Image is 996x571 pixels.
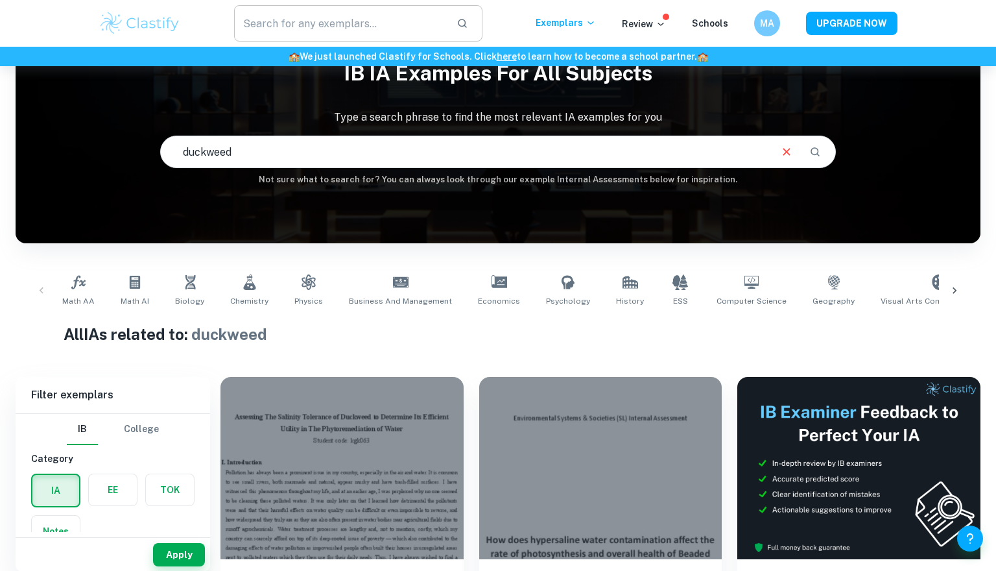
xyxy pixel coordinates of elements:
[89,474,137,505] button: EE
[616,295,644,307] span: History
[349,295,452,307] span: Business and Management
[32,516,80,547] button: Notes
[536,16,596,30] p: Exemplars
[146,474,194,505] button: TOK
[124,414,159,445] button: College
[31,452,195,466] h6: Category
[234,5,446,42] input: Search for any exemplars...
[153,543,205,566] button: Apply
[774,140,799,164] button: Clear
[161,134,769,170] input: E.g. player arrangements, enthalpy of combustion, analysis of a big city...
[230,295,268,307] span: Chemistry
[478,295,520,307] span: Economics
[760,16,775,30] h6: MA
[673,295,688,307] span: ESS
[191,325,267,343] span: duckweed
[804,141,826,163] button: Search
[294,295,323,307] span: Physics
[289,51,300,62] span: 🏫
[64,322,932,346] h1: All IAs related to:
[806,12,897,35] button: UPGRADE NOW
[622,17,666,31] p: Review
[546,295,590,307] span: Psychology
[32,475,79,506] button: IA
[957,526,983,552] button: Help and Feedback
[99,10,181,36] img: Clastify logo
[175,295,204,307] span: Biology
[16,110,980,125] p: Type a search phrase to find the most relevant IA examples for you
[497,51,517,62] a: here
[812,295,855,307] span: Geography
[16,173,980,186] h6: Not sure what to search for? You can always look through our example Internal Assessments below f...
[16,377,210,413] h6: Filter exemplars
[67,414,98,445] button: IB
[717,295,787,307] span: Computer Science
[754,10,780,36] button: MA
[3,49,993,64] h6: We just launched Clastify for Schools. Click to learn how to become a school partner.
[62,295,95,307] span: Math AA
[67,414,159,445] div: Filter type choice
[692,18,728,29] a: Schools
[16,53,980,94] h1: IB IA examples for all subjects
[121,295,149,307] span: Math AI
[697,51,708,62] span: 🏫
[737,377,980,559] img: Thumbnail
